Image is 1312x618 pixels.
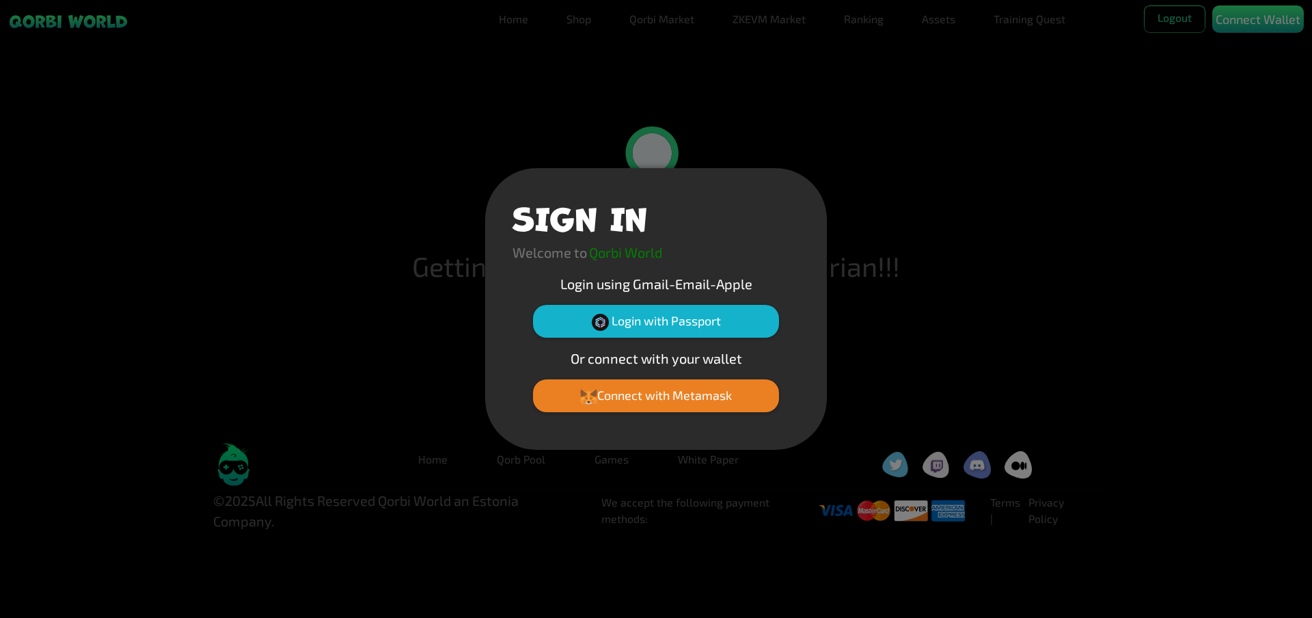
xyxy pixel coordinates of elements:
p: Login using Gmail-Email-Apple [512,273,799,294]
button: Connect with Metamask [533,379,779,412]
button: Login with Passport [533,305,779,338]
h1: SIGN IN [512,196,647,237]
p: Or connect with your wallet [512,348,799,368]
p: Qorbi World [589,242,662,263]
p: Welcome to [512,242,587,263]
img: Passport Logo [592,314,609,331]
